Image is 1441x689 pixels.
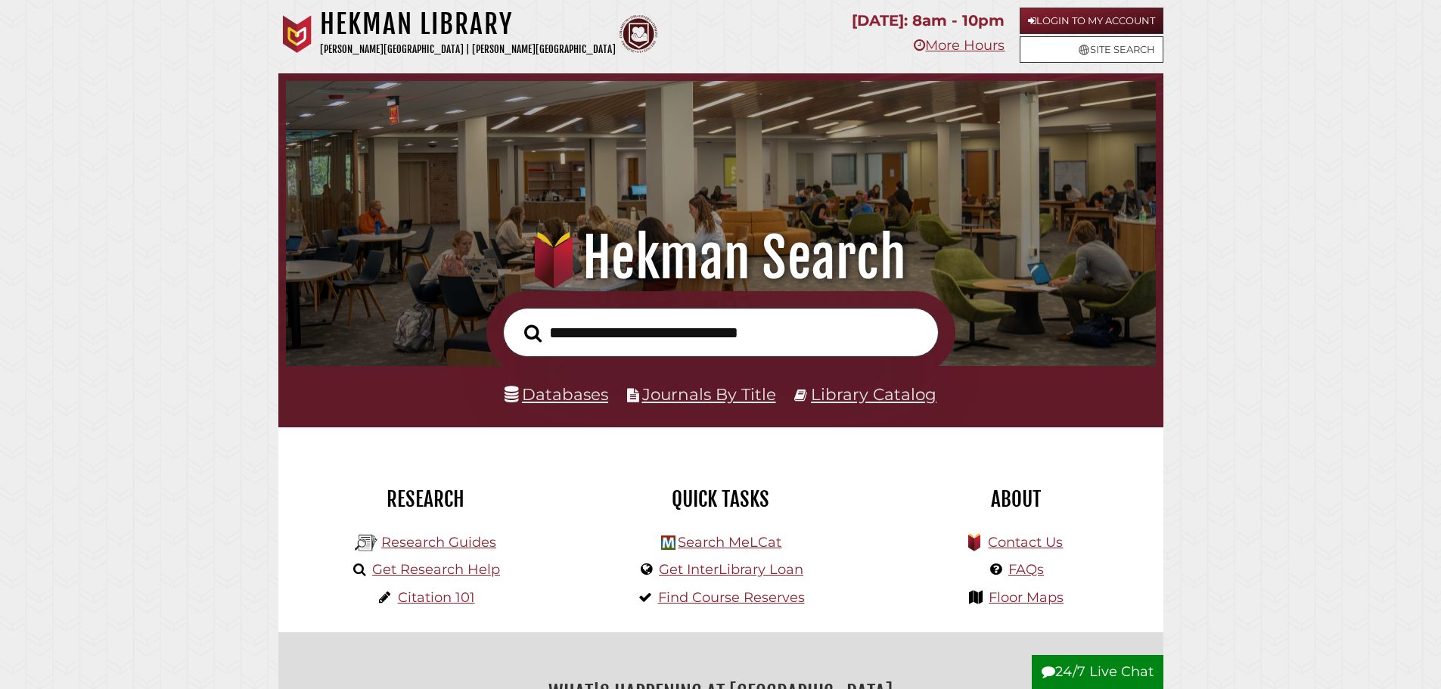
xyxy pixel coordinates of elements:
a: Floor Maps [989,589,1064,606]
a: Get InterLibrary Loan [659,561,803,578]
p: [DATE]: 8am - 10pm [852,8,1005,34]
a: Contact Us [988,534,1063,551]
img: Calvin University [278,15,316,53]
a: Search MeLCat [678,534,781,551]
h2: Research [290,486,562,512]
a: Journals By Title [642,384,776,404]
p: [PERSON_NAME][GEOGRAPHIC_DATA] | [PERSON_NAME][GEOGRAPHIC_DATA] [320,41,616,58]
img: Hekman Library Logo [661,535,675,550]
button: Search [517,320,549,347]
a: More Hours [914,37,1005,54]
h1: Hekman Library [320,8,616,41]
a: Citation 101 [398,589,475,606]
a: Databases [505,384,608,404]
i: Search [524,324,542,343]
a: FAQs [1008,561,1044,578]
a: Library Catalog [811,384,936,404]
h1: Hekman Search [307,225,1134,291]
a: Research Guides [381,534,496,551]
h2: Quick Tasks [585,486,857,512]
h2: About [880,486,1152,512]
a: Login to My Account [1020,8,1163,34]
a: Site Search [1020,36,1163,63]
img: Calvin Theological Seminary [620,15,657,53]
a: Find Course Reserves [658,589,805,606]
img: Hekman Library Logo [355,532,377,554]
a: Get Research Help [372,561,500,578]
